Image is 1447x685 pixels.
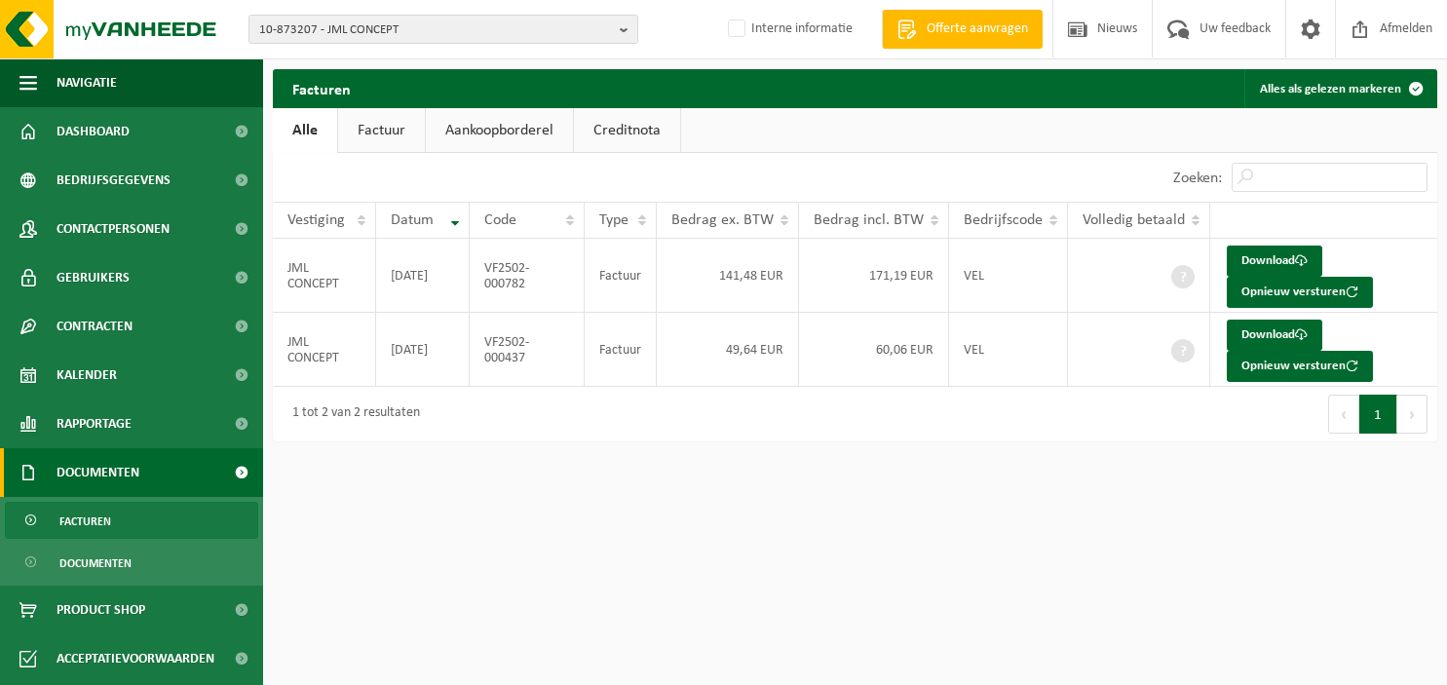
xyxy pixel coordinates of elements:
button: Opnieuw versturen [1227,277,1373,308]
span: Documenten [59,545,132,582]
label: Zoeken: [1173,171,1222,186]
td: 49,64 EUR [657,313,799,387]
a: Creditnota [574,108,680,153]
span: 10-873207 - JML CONCEPT [259,16,612,45]
span: Navigatie [57,58,117,107]
span: Bedrijfsgegevens [57,156,171,205]
span: Contactpersonen [57,205,170,253]
span: Vestiging [287,212,345,228]
a: Factuur [338,108,425,153]
a: Alle [273,108,337,153]
span: Documenten [57,448,139,497]
td: [DATE] [376,313,470,387]
button: 1 [1359,395,1397,434]
h2: Facturen [273,69,370,107]
label: Interne informatie [724,15,853,44]
button: Alles als gelezen markeren [1244,69,1435,108]
a: Facturen [5,502,258,539]
button: Previous [1328,395,1359,434]
a: Download [1227,320,1322,351]
span: Contracten [57,302,133,351]
button: 10-873207 - JML CONCEPT [248,15,638,44]
span: Gebruikers [57,253,130,302]
span: Product Shop [57,586,145,634]
td: JML CONCEPT [273,239,376,313]
span: Bedrag ex. BTW [671,212,774,228]
a: Documenten [5,544,258,581]
td: VF2502-000782 [470,239,585,313]
a: Download [1227,246,1322,277]
span: Volledig betaald [1083,212,1185,228]
span: Type [599,212,628,228]
td: [DATE] [376,239,470,313]
a: Offerte aanvragen [882,10,1043,49]
td: 60,06 EUR [799,313,949,387]
span: Code [484,212,516,228]
td: VEL [949,313,1068,387]
button: Opnieuw versturen [1227,351,1373,382]
div: 1 tot 2 van 2 resultaten [283,397,420,432]
td: VEL [949,239,1068,313]
td: 171,19 EUR [799,239,949,313]
td: JML CONCEPT [273,313,376,387]
span: Rapportage [57,400,132,448]
td: Factuur [585,239,657,313]
span: Dashboard [57,107,130,156]
span: Acceptatievoorwaarden [57,634,214,683]
td: 141,48 EUR [657,239,799,313]
span: Datum [391,212,434,228]
a: Aankoopborderel [426,108,573,153]
span: Bedrag incl. BTW [814,212,924,228]
span: Kalender [57,351,117,400]
span: Facturen [59,503,111,540]
td: VF2502-000437 [470,313,585,387]
td: Factuur [585,313,657,387]
span: Offerte aanvragen [922,19,1033,39]
button: Next [1397,395,1428,434]
span: Bedrijfscode [964,212,1043,228]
